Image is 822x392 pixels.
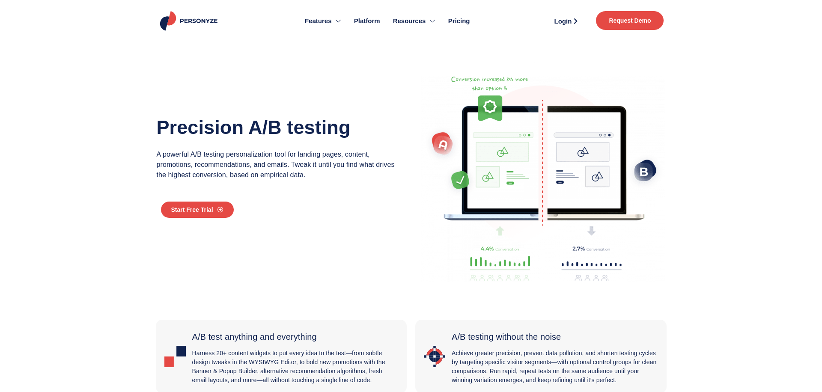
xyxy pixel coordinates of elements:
span: Features [305,16,332,26]
p: A powerful A/B testing personalization tool for landing pages, content, promotions, recommendatio... [157,149,399,180]
span: Platform [354,16,380,26]
a: Start Free Trial [161,202,234,218]
span: Pricing [448,16,470,26]
a: Pricing [442,4,477,38]
span: A/B test anything and everything [192,332,317,342]
span: Start Free Trial [171,207,213,213]
a: Login [544,15,587,27]
a: Platform [348,4,387,38]
h1: Precision A/B testing [157,114,399,141]
span: Resources [393,16,426,26]
img: Personyze logo [158,11,221,31]
a: Resources [387,4,442,38]
a: Request Demo [596,11,664,30]
span: Request Demo [609,18,651,24]
img: AB test [421,75,666,282]
a: Features [298,4,348,38]
p: Harness 20+ content widgets to put every idea to the test—from subtle design tweaks in the WYSIWY... [192,349,399,385]
p: Achieve greater precision, prevent data pollution, and shorten testing cycles by targeting specif... [452,349,658,385]
span: Login [554,18,572,24]
span: A/B testing without the noise [452,332,561,342]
